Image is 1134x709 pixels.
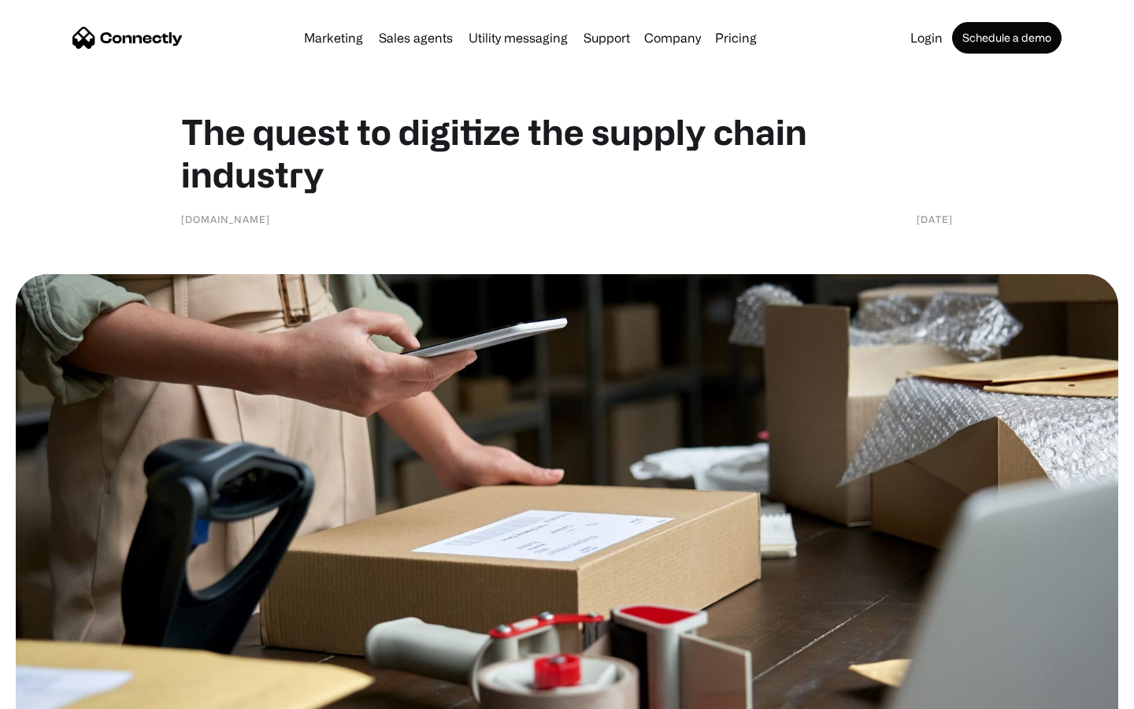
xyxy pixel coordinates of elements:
[904,32,949,44] a: Login
[298,32,369,44] a: Marketing
[462,32,574,44] a: Utility messaging
[917,211,953,227] div: [DATE]
[16,681,94,703] aside: Language selected: English
[31,681,94,703] ul: Language list
[372,32,459,44] a: Sales agents
[181,110,953,195] h1: The quest to digitize the supply chain industry
[644,27,701,49] div: Company
[709,32,763,44] a: Pricing
[952,22,1062,54] a: Schedule a demo
[577,32,636,44] a: Support
[181,211,270,227] div: [DOMAIN_NAME]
